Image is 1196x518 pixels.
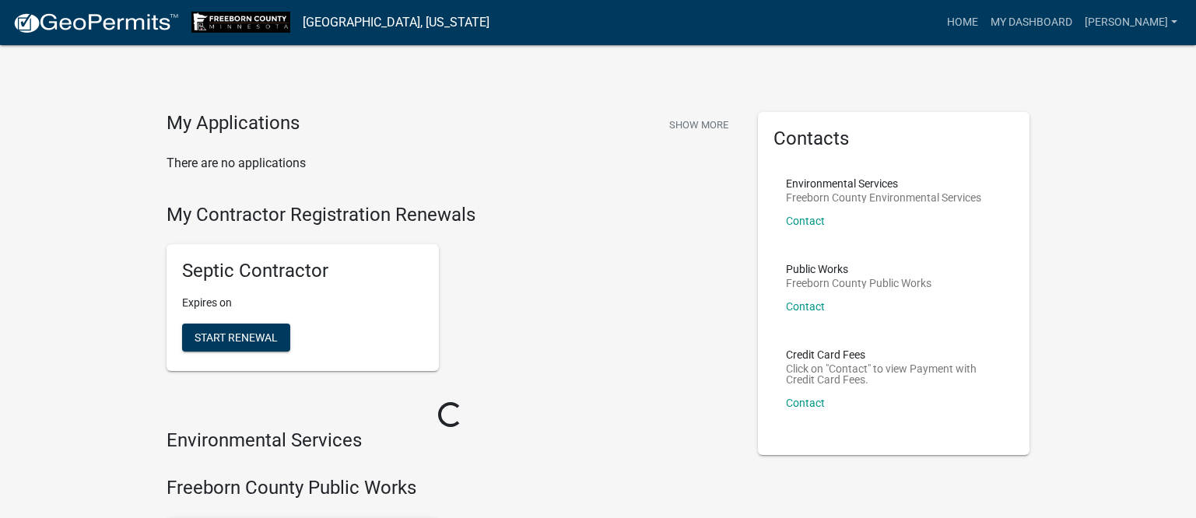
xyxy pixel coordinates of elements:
[941,8,984,37] a: Home
[195,331,278,344] span: Start Renewal
[167,154,735,173] p: There are no applications
[984,8,1079,37] a: My Dashboard
[786,264,931,275] p: Public Works
[167,112,300,135] h4: My Applications
[182,295,423,311] p: Expires on
[663,112,735,138] button: Show More
[303,9,489,36] a: [GEOGRAPHIC_DATA], [US_STATE]
[786,192,981,203] p: Freeborn County Environmental Services
[786,397,825,409] a: Contact
[773,128,1015,150] h5: Contacts
[786,363,1002,385] p: Click on "Contact" to view Payment with Credit Card Fees.
[191,12,290,33] img: Freeborn County, Minnesota
[167,429,735,452] h4: Environmental Services
[786,300,825,313] a: Contact
[786,278,931,289] p: Freeborn County Public Works
[786,349,1002,360] p: Credit Card Fees
[167,204,735,226] h4: My Contractor Registration Renewals
[1079,8,1184,37] a: [PERSON_NAME]
[167,204,735,384] wm-registration-list-section: My Contractor Registration Renewals
[182,260,423,282] h5: Septic Contractor
[167,477,735,499] h4: Freeborn County Public Works
[786,178,981,189] p: Environmental Services
[786,215,825,227] a: Contact
[182,324,290,352] button: Start Renewal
